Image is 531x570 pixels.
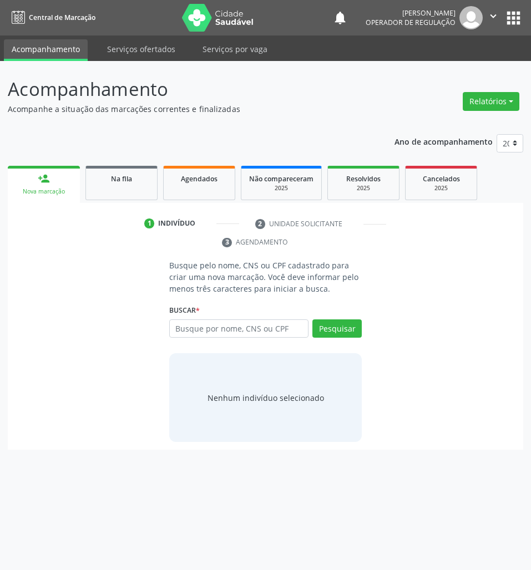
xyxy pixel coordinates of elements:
[249,184,313,192] div: 2025
[111,174,132,184] span: Na fila
[4,39,88,61] a: Acompanhamento
[169,259,362,294] p: Busque pelo nome, CNS ou CPF cadastrado para criar uma nova marcação. Você deve informar pelo men...
[413,184,469,192] div: 2025
[249,174,313,184] span: Não compareceram
[29,13,95,22] span: Central de Marcação
[504,8,523,28] button: apps
[487,10,499,22] i: 
[463,92,519,111] button: Relatórios
[99,39,183,59] a: Serviços ofertados
[483,6,504,29] button: 
[208,392,324,404] div: Nenhum indivíduo selecionado
[38,172,50,185] div: person_add
[181,174,218,184] span: Agendados
[169,319,309,338] input: Busque por nome, CNS ou CPF
[144,218,154,228] div: 1
[346,174,381,184] span: Resolvidos
[423,174,460,184] span: Cancelados
[332,10,348,26] button: notifications
[366,8,456,18] div: [PERSON_NAME]
[16,187,72,196] div: Nova marcação
[195,39,275,59] a: Serviços por vaga
[158,218,195,228] div: Indivíduo
[366,18,456,27] span: Operador de regulação
[8,103,368,115] p: Acompanhe a situação das marcações correntes e finalizadas
[459,6,483,29] img: img
[336,184,391,192] div: 2025
[8,75,368,103] p: Acompanhamento
[312,319,362,338] button: Pesquisar
[395,134,493,148] p: Ano de acompanhamento
[8,8,95,27] a: Central de Marcação
[169,302,200,319] label: Buscar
